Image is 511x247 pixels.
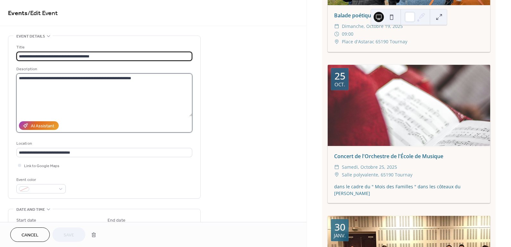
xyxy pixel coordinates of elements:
[334,222,345,232] div: 30
[19,121,59,130] button: AI Assistant
[16,176,65,183] div: Event color
[328,152,490,160] div: Concert de l'Orchestre de l'École de Musique
[8,7,28,20] a: Events
[342,22,403,30] span: dimanche, octobre 19, 2025
[334,233,346,238] div: janv.
[328,183,490,197] div: dans le cadre du " Mois des Familles " dans les côteaux du [PERSON_NAME]
[16,206,45,213] span: Date and time
[24,163,59,169] span: Link to Google Maps
[28,7,58,20] span: / Edit Event
[334,82,345,87] div: oct.
[342,30,353,38] span: 09:00
[334,163,339,171] div: ​
[328,12,490,19] div: Balade poétique Tournayaise
[334,30,339,38] div: ​
[334,38,339,46] div: ​
[16,66,191,72] div: Description
[16,217,36,224] div: Start date
[16,44,191,51] div: Title
[334,22,339,30] div: ​
[342,163,397,171] span: samedi, octobre 25, 2025
[22,232,39,239] span: Cancel
[342,171,412,179] span: Salle polyvalente, 65190 Tournay
[16,140,191,147] div: Location
[16,33,45,40] span: Event details
[334,171,339,179] div: ​
[31,123,54,130] div: AI Assistant
[342,38,407,46] span: Place d'Astarac 65190 Tournay
[10,227,50,242] button: Cancel
[108,217,126,224] div: End date
[334,71,345,81] div: 25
